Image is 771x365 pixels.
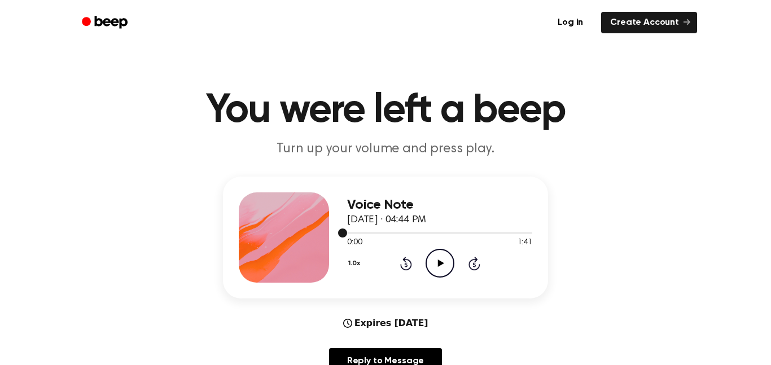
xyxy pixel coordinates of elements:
[347,197,532,213] h3: Voice Note
[546,10,594,36] a: Log in
[347,215,426,225] span: [DATE] · 04:44 PM
[347,237,362,249] span: 0:00
[74,12,138,34] a: Beep
[518,237,532,249] span: 1:41
[169,140,602,159] p: Turn up your volume and press play.
[601,12,697,33] a: Create Account
[347,254,364,273] button: 1.0x
[97,90,674,131] h1: You were left a beep
[343,316,428,330] div: Expires [DATE]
